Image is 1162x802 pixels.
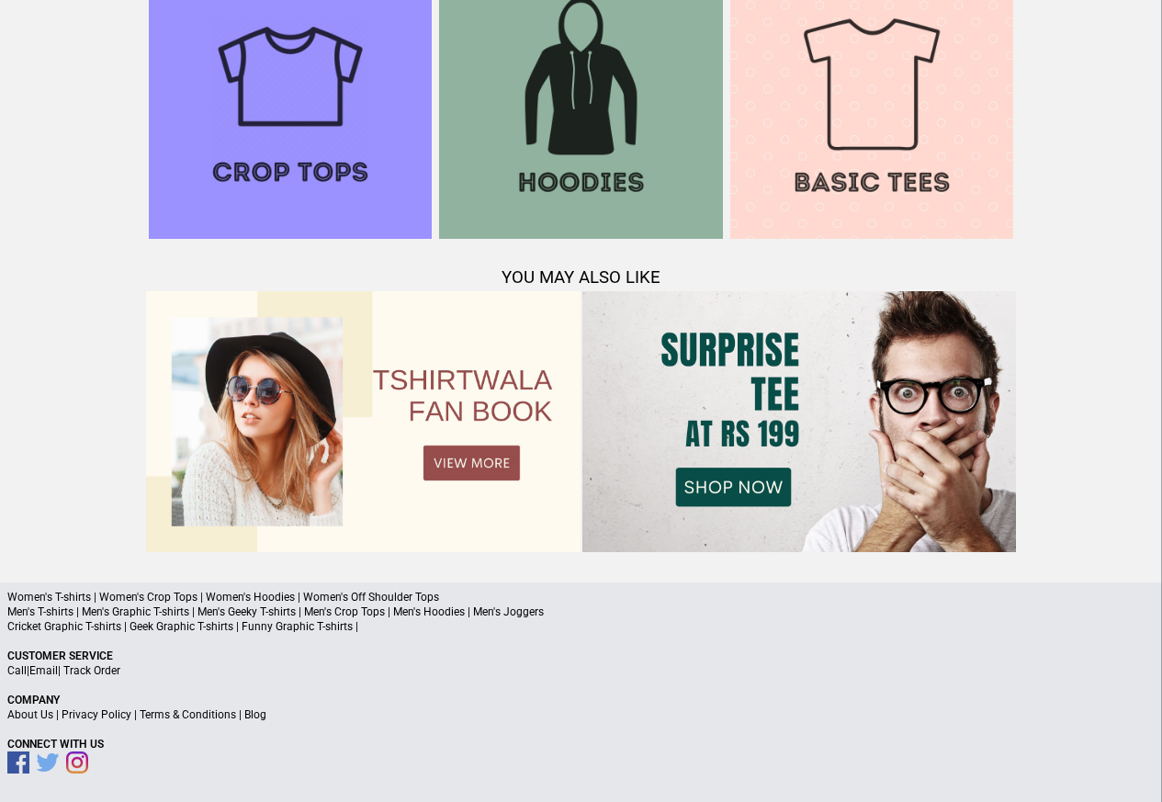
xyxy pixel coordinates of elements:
[7,604,1155,619] p: Men's T-shirts | Men's Graphic T-shirts | Men's Geeky T-shirts | Men's Crop Tops | Men's Hoodies ...
[502,267,660,288] span: YOU MAY ALSO LIKE
[7,663,1155,678] p: | |
[29,664,58,677] a: Email
[63,664,120,677] a: Track Order
[62,708,131,721] a: Privacy Policy
[244,708,266,721] a: Blog
[7,737,1155,751] p: Connect With Us
[7,590,1155,604] p: Women's T-shirts | Women's Crop Tops | Women's Hoodies | Women's Off Shoulder Tops
[7,707,1155,722] p: | | |
[7,619,1155,634] p: Cricket Graphic T-shirts | Geek Graphic T-shirts | Funny Graphic T-shirts |
[7,649,1155,663] p: Customer Service
[140,708,236,721] a: Terms & Conditions
[7,664,27,677] a: Call
[7,708,53,721] a: About Us
[7,693,1155,707] p: Company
